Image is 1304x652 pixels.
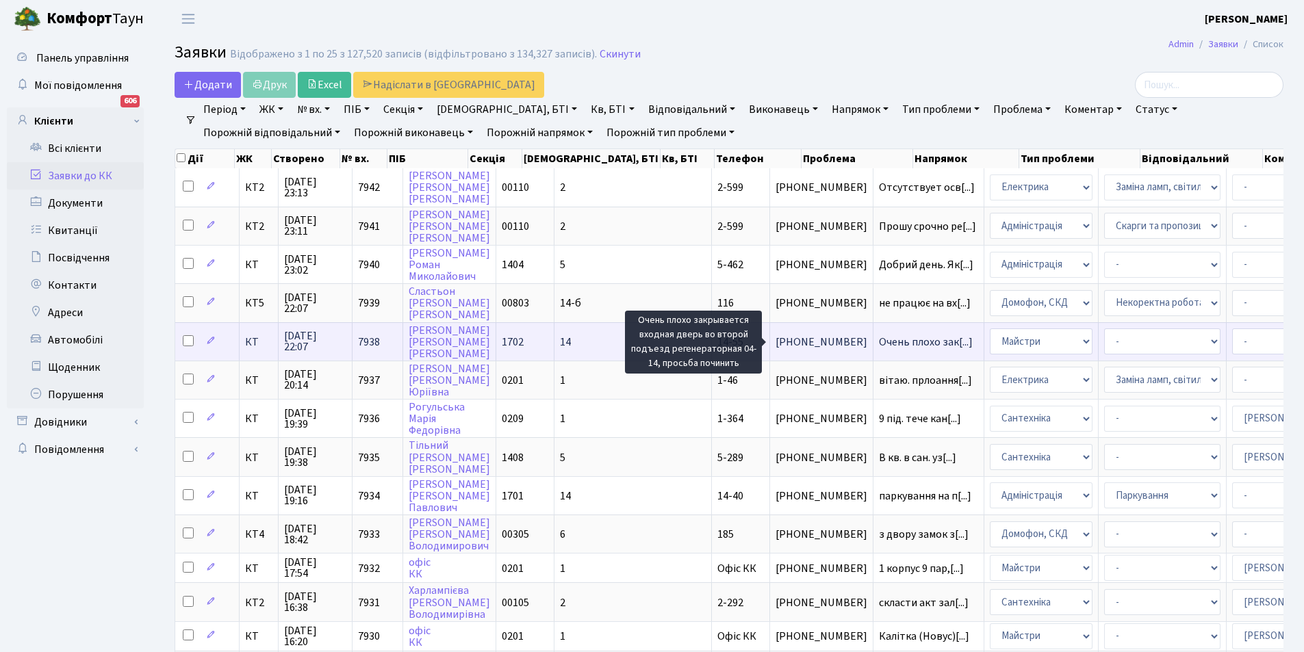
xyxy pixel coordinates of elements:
[502,450,524,465] span: 1408
[717,296,734,311] span: 116
[776,375,867,386] span: [PHONE_NUMBER]
[409,584,490,622] a: Харлампієва[PERSON_NAME]Володимирівна
[358,335,380,350] span: 7938
[431,98,583,121] a: [DEMOGRAPHIC_DATA], БТІ
[776,452,867,463] span: [PHONE_NUMBER]
[284,177,346,198] span: [DATE] 23:13
[560,296,581,311] span: 14-б
[409,439,490,477] a: Тільний[PERSON_NAME][PERSON_NAME]
[358,257,380,272] span: 7940
[245,337,272,348] span: КТ
[717,561,756,576] span: Офіс КК
[468,149,522,168] th: Секція
[284,557,346,579] span: [DATE] 17:54
[7,272,144,299] a: Контакти
[776,597,867,608] span: [PHONE_NUMBER]
[245,491,272,501] span: КТ
[7,190,144,217] a: Документи
[560,629,565,644] span: 1
[717,257,743,272] span: 5-462
[254,98,289,121] a: ЖК
[879,180,975,195] span: Отсутствует осв[...]
[198,98,251,121] a: Період
[358,180,380,195] span: 7942
[7,408,144,436] a: Довідники
[1208,37,1238,51] a: Заявки
[284,254,346,276] span: [DATE] 23:02
[284,330,346,352] span: [DATE] 22:07
[7,381,144,408] a: Порушення
[897,98,985,121] a: Тип проблеми
[245,259,272,270] span: КТ
[879,561,964,576] span: 1 корпус 9 пар,[...]
[284,523,346,545] span: [DATE] 18:42
[776,337,867,348] span: [PHONE_NUMBER]
[7,72,144,99] a: Мої повідомлення606
[1205,11,1288,27] a: [PERSON_NAME]
[183,77,232,92] span: Додати
[245,563,272,574] span: КТ
[502,595,529,610] span: 00105
[409,361,490,400] a: [PERSON_NAME][PERSON_NAME]Юріївна
[409,323,490,361] a: [PERSON_NAME][PERSON_NAME][PERSON_NAME]
[120,95,140,107] div: 606
[358,595,380,610] span: 7931
[7,299,144,326] a: Адреси
[1130,98,1183,121] a: Статус
[7,436,144,463] a: Повідомлення
[717,629,756,644] span: Офіс КК
[7,217,144,244] a: Квитанції
[284,446,346,468] span: [DATE] 19:38
[717,527,734,542] span: 185
[409,400,465,438] a: РогульськаМаріяФедорівна
[717,180,743,195] span: 2-599
[409,168,490,207] a: [PERSON_NAME][PERSON_NAME][PERSON_NAME]
[715,149,802,168] th: Телефон
[358,629,380,644] span: 7930
[879,373,972,388] span: вітаю. прлоання[...]
[661,149,715,168] th: Кв, БТІ
[879,219,976,234] span: Прошу срочно ре[...]
[802,149,913,168] th: Проблема
[409,207,490,246] a: [PERSON_NAME][PERSON_NAME][PERSON_NAME]
[879,335,973,350] span: Очень плохо зак[...]
[409,555,431,582] a: офісКК
[776,413,867,424] span: [PHONE_NUMBER]
[717,411,743,426] span: 1-364
[245,182,272,193] span: КТ2
[245,597,272,608] span: КТ2
[502,629,524,644] span: 0201
[284,625,346,647] span: [DATE] 16:20
[879,411,961,426] span: 9 під. тече кан[...]
[1135,72,1283,98] input: Пошук...
[1148,30,1304,59] nav: breadcrumb
[7,354,144,381] a: Щоденник
[358,373,380,388] span: 7937
[560,411,565,426] span: 1
[879,488,971,504] span: паркування на п[...]
[298,72,351,98] a: Excel
[7,107,144,135] a: Клієнти
[560,450,565,465] span: 5
[502,561,524,576] span: 0201
[7,244,144,272] a: Посвідчення
[1019,149,1140,168] th: Тип проблеми
[776,221,867,232] span: [PHONE_NUMBER]
[34,78,122,93] span: Мої повідомлення
[776,563,867,574] span: [PHONE_NUMBER]
[560,561,565,576] span: 1
[625,311,762,374] div: Очень плохо закрывается входная дверь во второй подъезд регенераторная 04-14, просьба починить
[1238,37,1283,52] li: Список
[358,219,380,234] span: 7941
[47,8,112,29] b: Комфорт
[776,259,867,270] span: [PHONE_NUMBER]
[643,98,741,121] a: Відповідальний
[601,121,740,144] a: Порожній тип проблеми
[358,561,380,576] span: 7932
[776,631,867,642] span: [PHONE_NUMBER]
[47,8,144,31] span: Таун
[409,284,490,322] a: Сластьон[PERSON_NAME][PERSON_NAME]
[409,623,431,650] a: офісКК
[560,257,565,272] span: 5
[230,48,597,61] div: Відображено з 1 по 25 з 127,520 записів (відфільтровано з 134,327 записів).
